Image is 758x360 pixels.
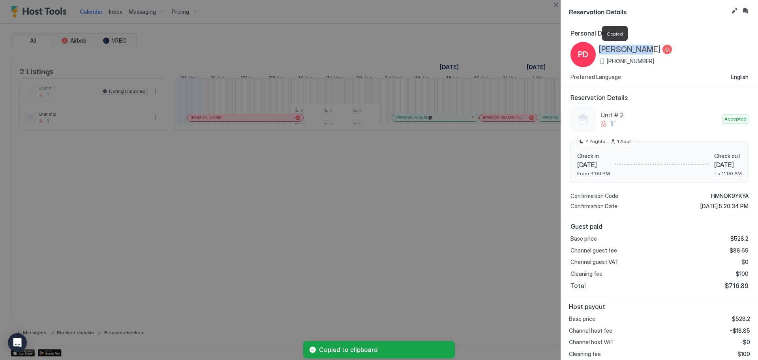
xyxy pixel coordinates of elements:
[577,161,610,169] span: [DATE]
[600,111,719,119] span: Unit # 2
[8,333,27,352] div: Open Intercom Messenger
[607,58,654,65] span: [PHONE_NUMBER]
[741,258,749,266] span: $0
[731,74,749,81] span: English
[570,192,618,200] span: Confirmation Code
[570,74,621,81] span: Preferred Language
[714,161,742,169] span: [DATE]
[570,29,749,37] span: Personal Details
[577,170,610,176] span: From 4:00 PM
[569,303,750,311] span: Host payout
[714,170,742,176] span: To 11:00 AM
[700,203,749,210] span: [DATE] 5:20:34 PM
[599,45,661,55] span: [PERSON_NAME]
[319,346,448,354] span: Copied to clipboard
[569,315,595,322] span: Base price
[570,222,749,230] span: Guest paid
[570,270,602,277] span: Cleaning fee
[730,235,749,242] span: $528.2
[714,153,742,160] span: Check out
[730,247,749,254] span: $88.69
[570,235,597,242] span: Base price
[740,339,750,346] span: -$0
[607,31,623,37] span: Copied
[578,49,588,60] span: PD
[570,203,617,210] span: Confirmation Date
[732,315,750,322] span: $528.2
[730,6,739,16] button: Edit reservation
[730,327,750,334] span: -$18.85
[741,6,750,16] button: Inbox
[577,153,610,160] span: Check in
[711,192,749,200] span: HMNQK9YKYA
[736,270,749,277] span: $100
[569,339,614,346] span: Channel host VAT
[724,115,747,123] span: Accepted
[570,282,586,290] span: Total
[585,138,605,145] span: 4 Nights
[569,6,728,16] span: Reservation Details
[617,138,632,145] span: 1 Adult
[570,258,619,266] span: Channel guest VAT
[570,94,749,102] span: Reservation Details
[569,327,612,334] span: Channel host fee
[570,247,617,254] span: Channel guest fee
[725,282,749,290] span: $716.89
